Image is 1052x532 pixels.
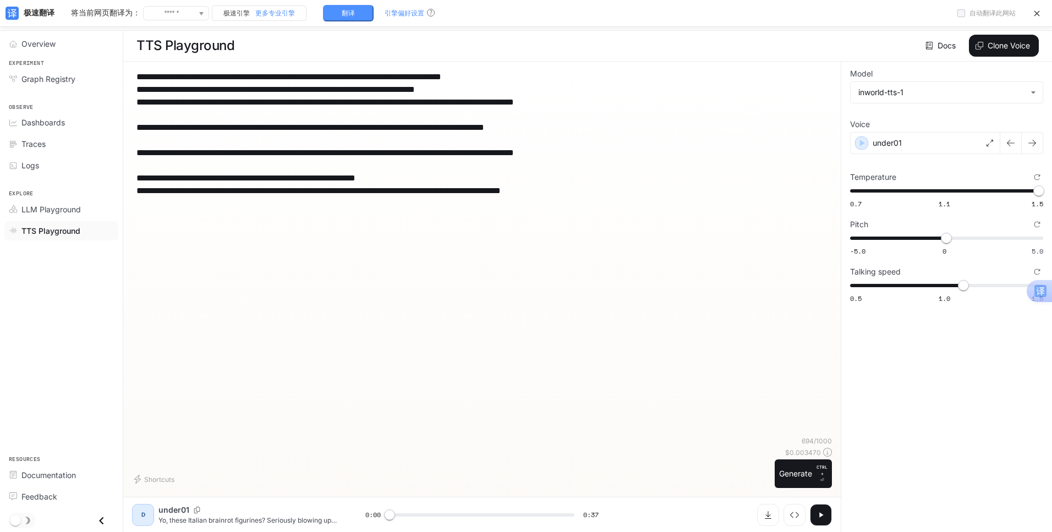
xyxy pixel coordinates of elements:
[969,35,1039,57] button: Clone Voice
[785,448,821,457] p: $ 0.003470
[21,469,76,481] span: Documentation
[4,34,118,53] a: Overview
[817,464,828,484] p: ⏎
[21,225,80,237] span: TTS Playground
[21,491,57,502] span: Feedback
[923,35,960,57] a: Docs
[4,134,118,153] a: Traces
[583,509,599,520] span: 0:37
[850,173,896,181] p: Temperature
[851,82,1043,103] div: inworld-tts-1
[21,204,81,215] span: LLM Playground
[365,509,381,520] span: 0:00
[4,221,118,240] a: TTS Playground
[4,156,118,175] a: Logs
[1032,246,1043,256] span: 5.0
[158,504,189,515] p: under01
[21,160,39,171] span: Logs
[136,35,234,57] h1: TTS Playground
[850,70,873,78] p: Model
[858,87,1025,98] div: inworld-tts-1
[775,459,832,488] button: GenerateCTRL +⏎
[21,138,46,150] span: Traces
[1031,171,1043,183] button: Reset to default
[850,199,862,209] span: 0.7
[757,504,779,526] button: Download audio
[850,268,901,276] p: Talking speed
[89,509,114,532] button: Close drawer
[21,73,75,85] span: Graph Registry
[21,117,65,128] span: Dashboards
[802,436,832,446] p: 694 / 1000
[850,221,868,228] p: Pitch
[817,464,828,477] p: CTRL +
[189,507,205,513] button: Copy Voice ID
[943,246,946,256] span: 0
[4,113,118,132] a: Dashboards
[939,294,950,303] span: 1.0
[783,504,806,526] button: Inspect
[939,199,950,209] span: 1.1
[850,294,862,303] span: 0.5
[1032,199,1043,209] span: 1.5
[10,514,21,526] span: Dark mode toggle
[134,506,152,524] div: D
[1031,266,1043,278] button: Reset to default
[873,138,902,149] p: under01
[4,465,118,485] a: Documentation
[21,38,56,50] span: Overview
[850,120,870,128] p: Voice
[4,200,118,219] a: LLM Playground
[1031,218,1043,231] button: Reset to default
[158,515,339,525] p: Yo, these Italian brainrot figurines? Seriously blowing up right now—like, every kid online is to...
[132,470,179,488] button: Shortcuts
[4,69,118,89] a: Graph Registry
[4,487,118,506] a: Feedback
[850,246,865,256] span: -5.0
